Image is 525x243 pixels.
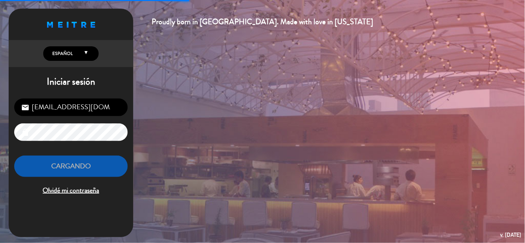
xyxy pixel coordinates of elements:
[21,128,29,137] i: lock
[14,99,128,116] input: Correo Electrónico
[14,185,128,196] span: Olvidé mi contraseña
[500,230,522,240] div: v. [DATE]
[14,156,128,177] button: Cargando
[51,50,73,57] span: Español
[21,103,29,112] i: email
[9,76,133,88] h1: Iniciar sesión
